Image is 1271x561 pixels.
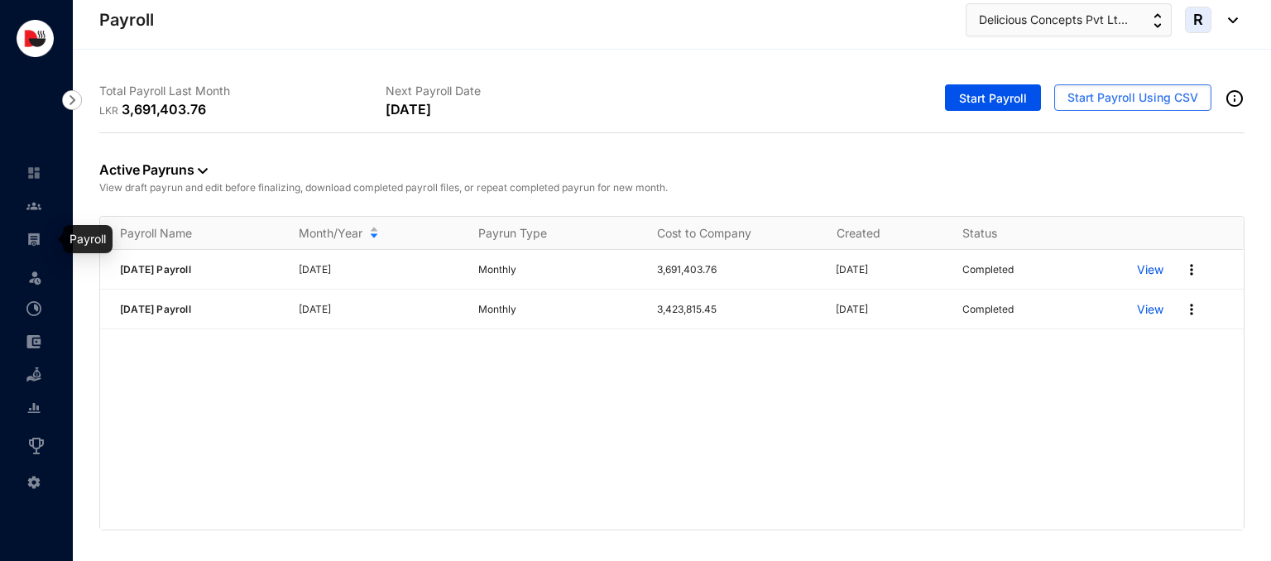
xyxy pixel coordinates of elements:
img: settings-unselected.1febfda315e6e19643a1.svg [26,475,41,490]
img: report-unselected.e6a6b4230fc7da01f883.svg [26,400,41,415]
p: [DATE] [836,301,942,318]
p: [DATE] [386,99,430,119]
img: home-unselected.a29eae3204392db15eaf.svg [26,165,41,180]
li: Payroll [13,223,53,256]
p: [DATE] [836,261,942,278]
img: award_outlined.f30b2bda3bf6ea1bf3dd.svg [26,436,46,456]
th: Payroll Name [100,217,279,250]
span: Delicious Concepts Pvt Lt... [979,11,1128,29]
p: 3,691,403.76 [122,99,206,119]
th: Cost to Company [637,217,816,250]
th: Created [817,217,943,250]
img: dropdown-black.8e83cc76930a90b1a4fdb6d089b7bf3a.svg [1220,17,1238,23]
th: Status [942,217,1117,250]
img: loan-unselected.d74d20a04637f2d15ab5.svg [26,367,41,382]
p: Completed [962,301,1014,318]
p: Monthly [478,301,637,318]
p: Payroll [99,8,154,31]
li: Time Attendance [13,292,53,325]
p: View draft payrun and edit before finalizing, download completed payroll files, or repeat complet... [99,180,1245,196]
p: Completed [962,261,1014,278]
li: Reports [13,391,53,424]
span: [DATE] Payroll [120,263,191,276]
a: View [1137,301,1163,318]
span: R [1193,12,1203,27]
img: time-attendance-unselected.8aad090b53826881fffb.svg [26,301,41,316]
span: [DATE] Payroll [120,303,191,315]
img: more.27664ee4a8faa814348e188645a3c1fc.svg [1183,301,1200,318]
span: Month/Year [299,225,362,242]
p: 3,691,403.76 [657,261,816,278]
img: expense-unselected.2edcf0507c847f3e9e96.svg [26,334,41,349]
button: Delicious Concepts Pvt Lt... [966,3,1172,36]
p: Monthly [478,261,637,278]
button: Start Payroll Using CSV [1054,84,1211,111]
button: Start Payroll [945,84,1041,111]
a: Active Payruns [99,161,208,178]
span: Start Payroll Using CSV [1067,89,1198,106]
li: Home [13,156,53,189]
p: [DATE] [299,261,458,278]
img: nav-icon-right.af6afadce00d159da59955279c43614e.svg [62,90,82,110]
img: payroll-unselected.b590312f920e76f0c668.svg [26,232,41,247]
p: 3,423,815.45 [657,301,816,318]
p: Total Payroll Last Month [99,83,386,99]
li: Contacts [13,189,53,223]
img: people-unselected.118708e94b43a90eceab.svg [26,199,41,213]
p: LKR [99,103,122,119]
li: Expenses [13,325,53,358]
img: up-down-arrow.74152d26bf9780fbf563ca9c90304185.svg [1153,13,1162,28]
img: more.27664ee4a8faa814348e188645a3c1fc.svg [1183,261,1200,278]
p: [DATE] [299,301,458,318]
img: logo [17,20,54,57]
img: leave-unselected.2934df6273408c3f84d9.svg [26,269,43,285]
img: dropdown-black.8e83cc76930a90b1a4fdb6d089b7bf3a.svg [198,168,208,174]
img: info-outined.c2a0bb1115a2853c7f4cb4062ec879bc.svg [1225,89,1245,108]
span: Start Payroll [959,90,1027,107]
a: View [1137,261,1163,278]
p: Next Payroll Date [386,83,672,99]
li: Loan [13,358,53,391]
th: Payrun Type [458,217,637,250]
